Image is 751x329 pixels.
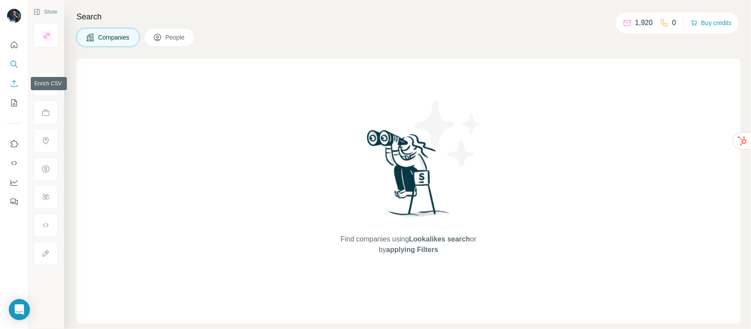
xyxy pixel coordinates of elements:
button: My lists [7,95,21,111]
button: Feedback [7,194,21,210]
span: Companies [98,33,130,42]
img: Surfe Illustration - Stars [409,94,488,173]
h4: Search [77,11,740,23]
button: Buy credits [691,17,732,29]
img: Avatar [7,9,21,23]
button: Quick start [7,37,21,53]
button: Dashboard [7,175,21,190]
button: Use Surfe API [7,155,21,171]
button: Enrich CSV [7,76,21,91]
span: applying Filters [386,246,438,253]
span: Find companies using or by [338,234,479,255]
button: Show [27,5,63,18]
button: Search [7,56,21,72]
img: Surfe Illustration - Woman searching with binoculars [363,128,454,226]
p: 0 [672,18,676,28]
div: Open Intercom Messenger [9,299,30,320]
span: People [165,33,186,42]
button: Use Surfe on LinkedIn [7,136,21,152]
p: 1,920 [635,18,653,28]
span: Lookalikes search [409,235,470,243]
